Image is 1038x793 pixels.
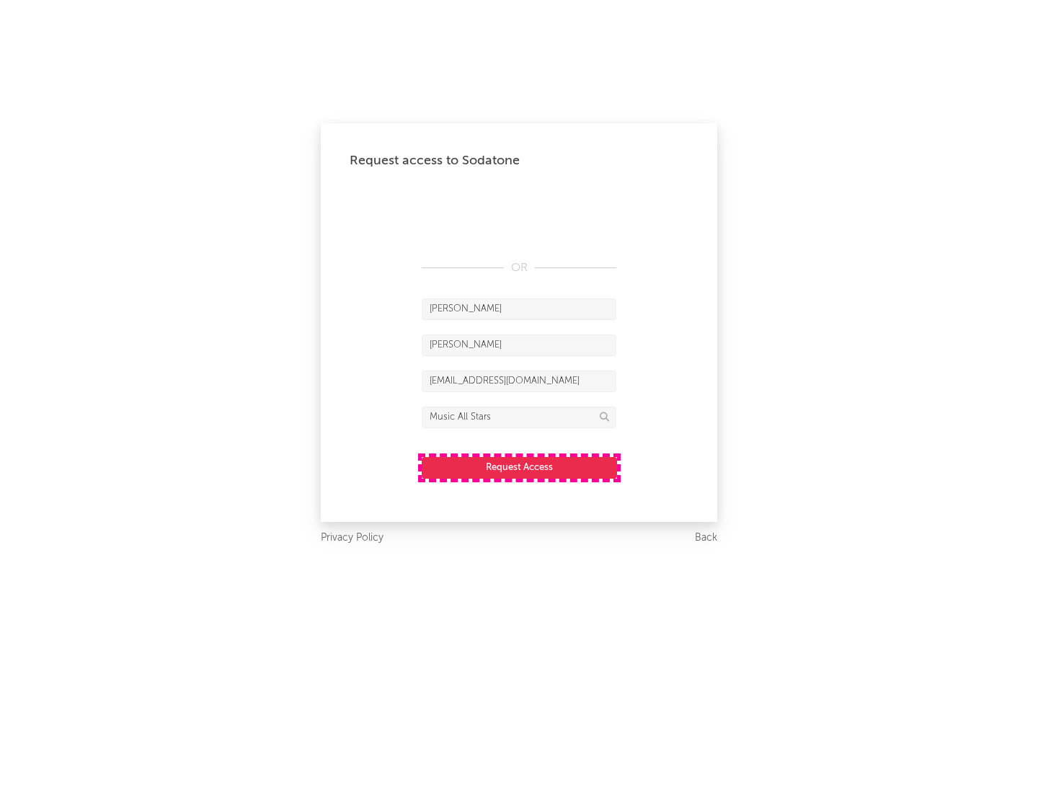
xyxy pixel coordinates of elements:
a: Privacy Policy [321,529,383,547]
input: Email [422,371,616,392]
input: First Name [422,298,616,320]
div: OR [422,260,616,277]
button: Request Access [422,457,617,479]
input: Last Name [422,335,616,356]
input: Division [422,407,616,428]
a: Back [695,529,717,547]
div: Request access to Sodatone [350,152,688,169]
